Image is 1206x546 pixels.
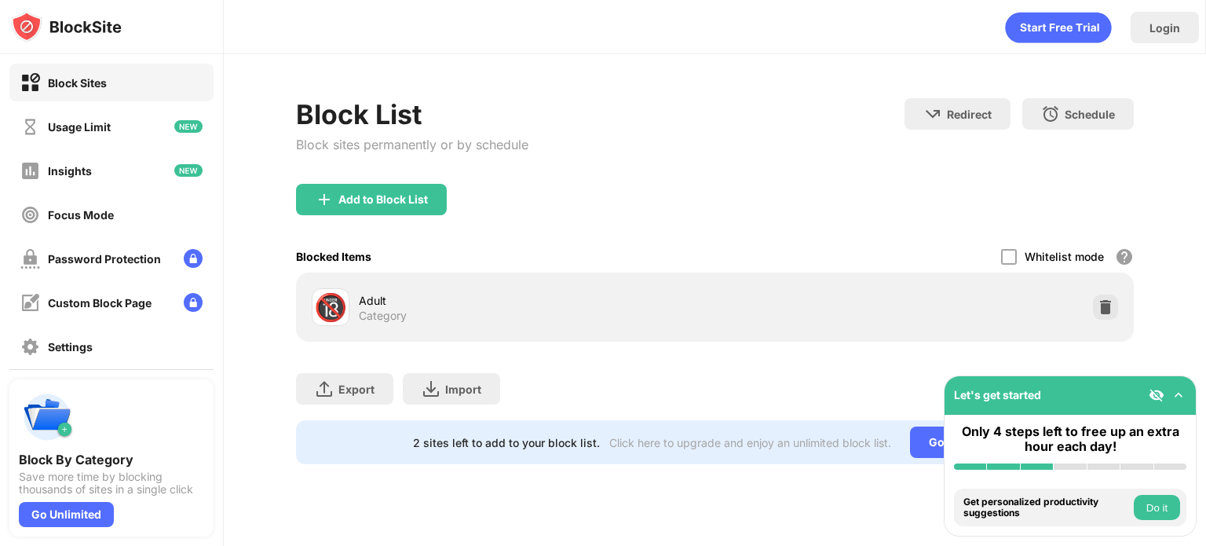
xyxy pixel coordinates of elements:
[20,205,40,225] img: focus-off.svg
[963,497,1130,519] div: Get personalized productivity suggestions
[20,293,40,313] img: customize-block-page-off.svg
[19,389,75,445] img: push-categories.svg
[174,120,203,133] img: new-icon.svg
[48,340,93,354] div: Settings
[20,73,40,93] img: block-on.svg
[20,161,40,181] img: insights-off.svg
[48,164,92,178] div: Insights
[1025,250,1104,263] div: Whitelist mode
[1149,21,1180,35] div: Login
[609,436,891,449] div: Click here to upgrade and enjoy an unlimited block list.
[954,424,1186,454] div: Only 4 steps left to free up an extra hour each day!
[48,252,161,266] div: Password Protection
[48,76,107,90] div: Block Sites
[20,117,40,137] img: time-usage-off.svg
[1134,495,1180,520] button: Do it
[184,249,203,268] img: lock-menu.svg
[413,436,600,449] div: 2 sites left to add to your block list.
[359,292,714,309] div: Adult
[20,337,40,357] img: settings-off.svg
[11,11,122,42] img: logo-blocksite.svg
[19,452,204,467] div: Block By Category
[296,250,371,263] div: Blocked Items
[20,249,40,269] img: password-protection-off.svg
[296,137,528,152] div: Block sites permanently or by schedule
[19,502,114,527] div: Go Unlimited
[48,120,111,134] div: Usage Limit
[338,193,428,206] div: Add to Block List
[19,471,204,496] div: Save more time by blocking thousands of sites in a single click
[947,108,992,121] div: Redirect
[445,383,481,396] div: Import
[1171,387,1186,403] img: omni-setup-toggle.svg
[174,164,203,177] img: new-icon.svg
[184,293,203,312] img: lock-menu.svg
[359,309,407,323] div: Category
[1065,108,1115,121] div: Schedule
[48,296,152,310] div: Custom Block Page
[48,208,114,222] div: Focus Mode
[1005,12,1112,43] div: animation
[296,98,528,130] div: Block List
[314,291,347,324] div: 🔞
[954,388,1041,401] div: Let's get started
[910,427,1018,458] div: Go Unlimited
[338,383,375,396] div: Export
[1149,387,1164,403] img: eye-not-visible.svg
